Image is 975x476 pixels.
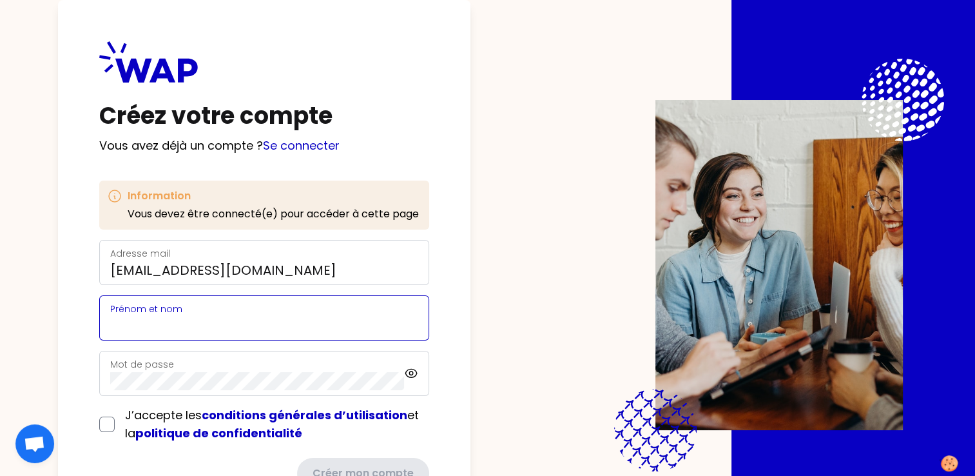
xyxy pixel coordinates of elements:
[128,206,419,222] p: Vous devez être connecté(e) pour accéder à cette page
[110,302,182,315] label: Prénom et nom
[125,407,419,441] span: J’accepte les et la
[128,188,419,204] h3: Information
[110,247,170,260] label: Adresse mail
[99,103,429,129] h1: Créez votre compte
[110,358,174,371] label: Mot de passe
[655,100,903,430] img: Description
[99,137,429,155] p: Vous avez déjà un compte ?
[15,424,54,463] div: Ouvrir le chat
[263,137,340,154] a: Se connecter
[202,407,407,423] a: conditions générales d’utilisation
[135,425,302,441] a: politique de confidentialité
